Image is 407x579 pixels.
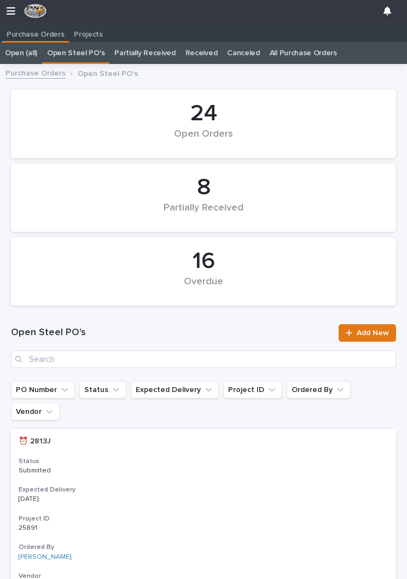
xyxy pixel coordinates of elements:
button: Project ID [223,381,282,399]
a: Add New [339,324,396,342]
button: Status [79,381,126,399]
div: 16 [30,248,377,275]
button: Ordered By [287,381,351,399]
a: Canceled [227,42,260,64]
div: 24 [30,100,377,127]
div: Overdue [30,276,377,299]
p: Open Steel PO's [78,67,138,79]
p: Projects [74,22,103,39]
p: ⏰ 2813J [19,435,53,446]
a: Purchase Orders [5,66,66,79]
div: Open Orders [30,128,377,151]
a: Open (all) [5,42,37,64]
button: PO Number [11,381,75,399]
h3: Project ID [19,514,388,523]
p: Submitted [19,467,110,475]
p: 25891 [19,522,39,532]
button: Vendor [11,403,60,420]
a: Received [185,42,218,64]
a: Projects [69,22,108,43]
div: 8 [30,174,377,201]
p: [DATE] [19,495,110,503]
a: [PERSON_NAME] [19,553,71,561]
img: F4NWVRlRhyjtPQOJfFs5 [24,4,47,18]
button: Expected Delivery [131,381,219,399]
a: Open Steel PO's [47,42,104,64]
span: Add New [357,329,389,337]
h3: Expected Delivery [19,486,388,494]
a: All Purchase Orders [270,42,337,64]
input: Search [11,350,396,368]
h3: Ordered By [19,543,388,552]
h3: Status [19,457,388,466]
a: Partially Received [114,42,175,64]
a: Purchase Orders [2,22,69,41]
div: Partially Received [30,202,377,225]
p: Purchase Orders [7,22,64,39]
h1: Open Steel PO's [11,326,332,340]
